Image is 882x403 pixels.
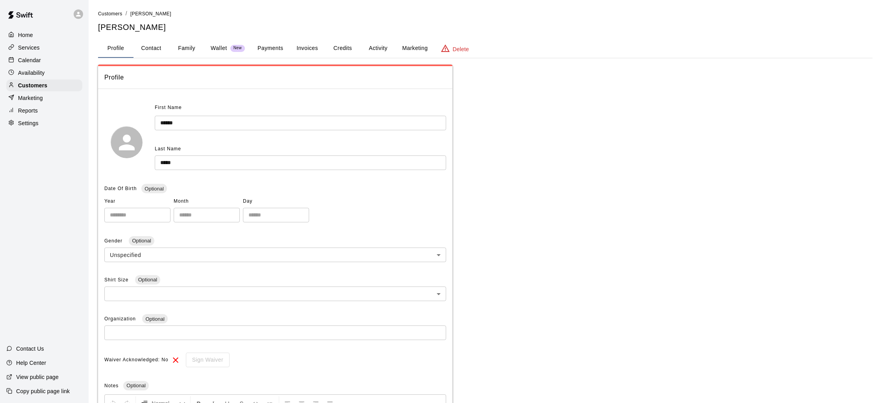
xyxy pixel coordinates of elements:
[104,195,170,208] span: Year
[123,383,148,388] span: Optional
[289,39,325,58] button: Invoices
[18,94,43,102] p: Marketing
[453,45,469,53] p: Delete
[98,22,873,33] h5: [PERSON_NAME]
[174,195,240,208] span: Month
[104,186,137,191] span: Date Of Birth
[104,72,446,83] span: Profile
[141,186,167,192] span: Optional
[155,146,181,152] span: Last Name
[6,92,82,104] a: Marketing
[130,11,171,17] span: [PERSON_NAME]
[142,316,167,322] span: Optional
[18,81,47,89] p: Customers
[6,42,82,54] a: Services
[6,67,82,79] a: Availability
[104,248,446,262] div: Unspecified
[18,56,41,64] p: Calendar
[98,9,873,18] nav: breadcrumb
[135,277,160,283] span: Optional
[18,69,45,77] p: Availability
[18,119,39,127] p: Settings
[98,39,133,58] button: Profile
[18,31,33,39] p: Home
[16,345,44,353] p: Contact Us
[6,79,82,91] a: Customers
[230,46,245,51] span: New
[98,10,122,17] a: Customers
[169,39,204,58] button: Family
[104,316,137,322] span: Organization
[133,39,169,58] button: Contact
[360,39,396,58] button: Activity
[104,354,169,366] span: Waiver Acknowledged: No
[129,238,154,244] span: Optional
[104,238,124,244] span: Gender
[6,54,82,66] a: Calendar
[98,11,122,17] span: Customers
[104,383,119,388] span: Notes
[18,107,38,115] p: Reports
[251,39,289,58] button: Payments
[16,359,46,367] p: Help Center
[6,29,82,41] a: Home
[155,102,182,114] span: First Name
[180,353,230,367] div: To sign waivers in admin, this feature must be enabled in general settings
[325,39,360,58] button: Credits
[18,44,40,52] p: Services
[126,9,127,18] li: /
[6,117,82,129] a: Settings
[396,39,434,58] button: Marketing
[211,44,227,52] p: Wallet
[16,373,59,381] p: View public page
[16,387,70,395] p: Copy public page link
[104,277,130,283] span: Shirt Size
[98,39,873,58] div: basic tabs example
[6,105,82,116] a: Reports
[243,195,309,208] span: Day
